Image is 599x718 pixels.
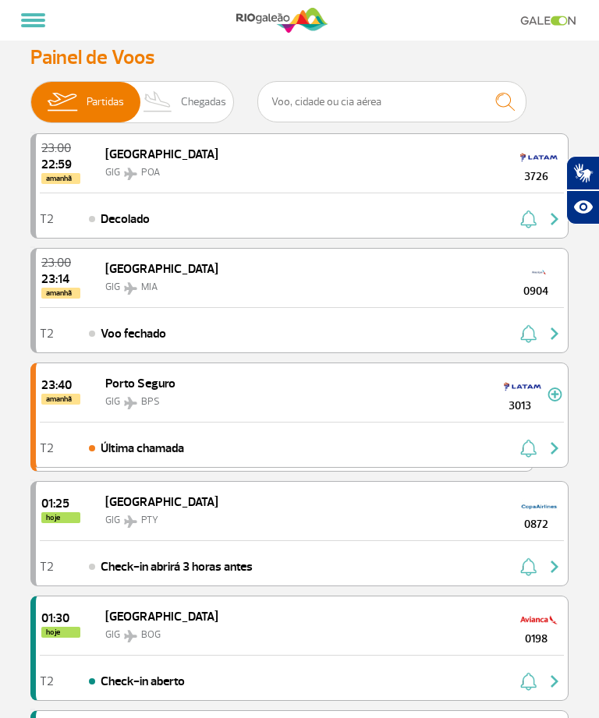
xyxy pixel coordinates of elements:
img: seta-direita-painel-voo.svg [545,324,564,343]
span: PTY [141,514,158,526]
span: 2025-09-28 01:30:00 [41,612,80,624]
img: TAM LINHAS AEREAS [504,374,541,399]
button: Abrir tradutor de língua de sinais. [566,156,599,190]
span: amanhã [41,394,80,405]
img: sino-painel-voo.svg [520,439,537,458]
span: hoje [41,627,80,638]
img: TAM LINHAS AEREAS [520,145,558,170]
span: Última chamada [101,439,184,458]
img: seta-direita-painel-voo.svg [545,672,564,691]
button: Abrir recursos assistivos. [566,190,599,225]
span: amanhã [41,288,80,299]
span: Chegadas [181,82,226,122]
span: GIG [105,281,120,293]
span: GIG [105,166,120,179]
span: 2025-09-28 01:25:00 [41,497,80,510]
h3: Painel de Voos [30,45,569,69]
img: sino-painel-voo.svg [520,557,537,576]
span: T2 [40,561,54,572]
span: T2 [40,328,54,339]
span: 3013 [491,398,548,414]
span: amanhã [41,173,80,184]
img: sino-painel-voo.svg [520,324,537,343]
span: [GEOGRAPHIC_DATA] [105,147,218,162]
span: [GEOGRAPHIC_DATA] [105,261,218,277]
img: American Airlines [520,260,558,285]
img: seta-direita-painel-voo.svg [545,439,564,458]
span: GIG [105,628,120,641]
span: Partidas [87,82,124,122]
span: BOG [141,628,161,641]
span: 0872 [508,516,564,532]
span: Decolado [101,210,150,228]
span: Check-in aberto [101,672,185,691]
span: POA [141,166,160,179]
img: Avianca [520,607,558,632]
span: 2025-09-27 23:00:00 [41,256,80,269]
input: Voo, cidade ou cia aérea [257,81,526,122]
span: 3726 [508,168,564,185]
span: GIG [105,395,120,408]
span: Porto Seguro [105,376,175,391]
img: seta-direita-painel-voo.svg [545,557,564,576]
span: T2 [40,443,54,454]
span: GIG [105,514,120,526]
span: [GEOGRAPHIC_DATA] [105,609,218,624]
span: Check-in abrirá 3 horas antes [101,557,253,576]
span: 2025-09-27 22:59:47 [41,158,80,171]
span: hoje [41,512,80,523]
span: 2025-09-27 23:40:00 [41,379,80,391]
span: 0198 [508,631,564,647]
span: Voo fechado [101,324,166,343]
span: BPS [141,395,160,408]
img: slider-embarque [37,82,87,122]
span: [GEOGRAPHIC_DATA] [105,494,218,510]
span: 2025-09-27 23:00:00 [41,142,80,154]
span: 2025-09-27 23:14:00 [41,273,80,285]
span: T2 [40,214,54,225]
div: Plugin de acessibilidade da Hand Talk. [566,156,599,225]
span: T2 [40,676,54,687]
img: COPA Airlines [520,493,558,518]
img: sino-painel-voo.svg [520,672,537,691]
img: seta-direita-painel-voo.svg [545,210,564,228]
img: sino-painel-voo.svg [520,210,537,228]
img: mais-info-painel-voo.svg [548,387,562,401]
img: slider-desembarque [135,82,181,122]
span: 0904 [508,283,564,299]
span: MIA [141,281,158,293]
